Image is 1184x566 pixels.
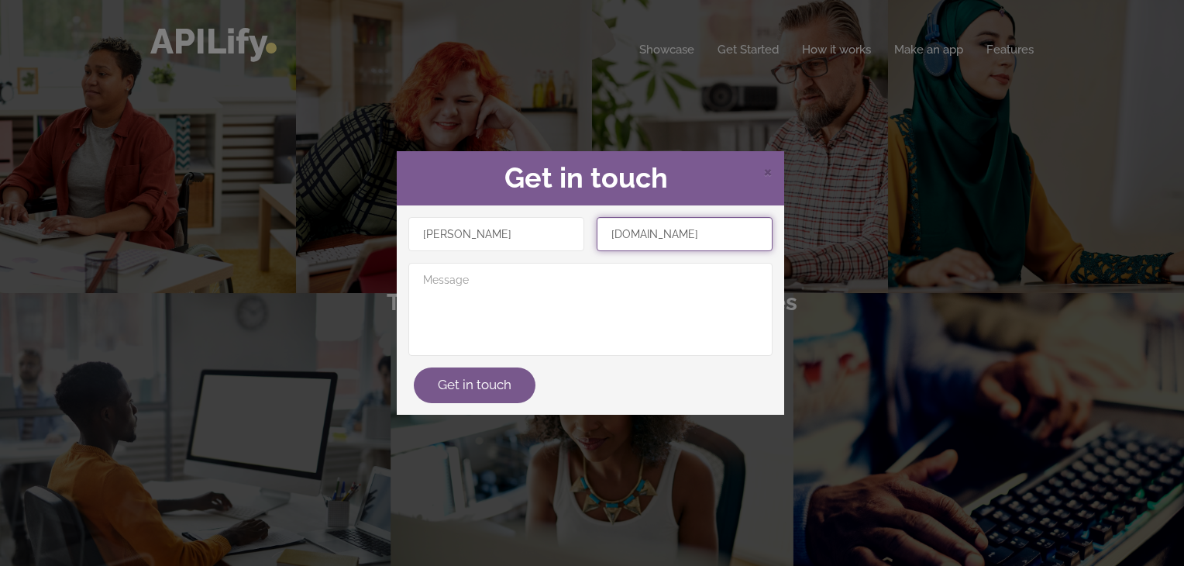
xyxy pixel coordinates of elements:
[763,161,773,181] span: Close
[597,217,773,251] input: Email
[763,159,773,182] span: ×
[408,217,584,251] input: Name
[408,163,773,194] h2: Get in touch
[414,368,535,403] button: Get in touch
